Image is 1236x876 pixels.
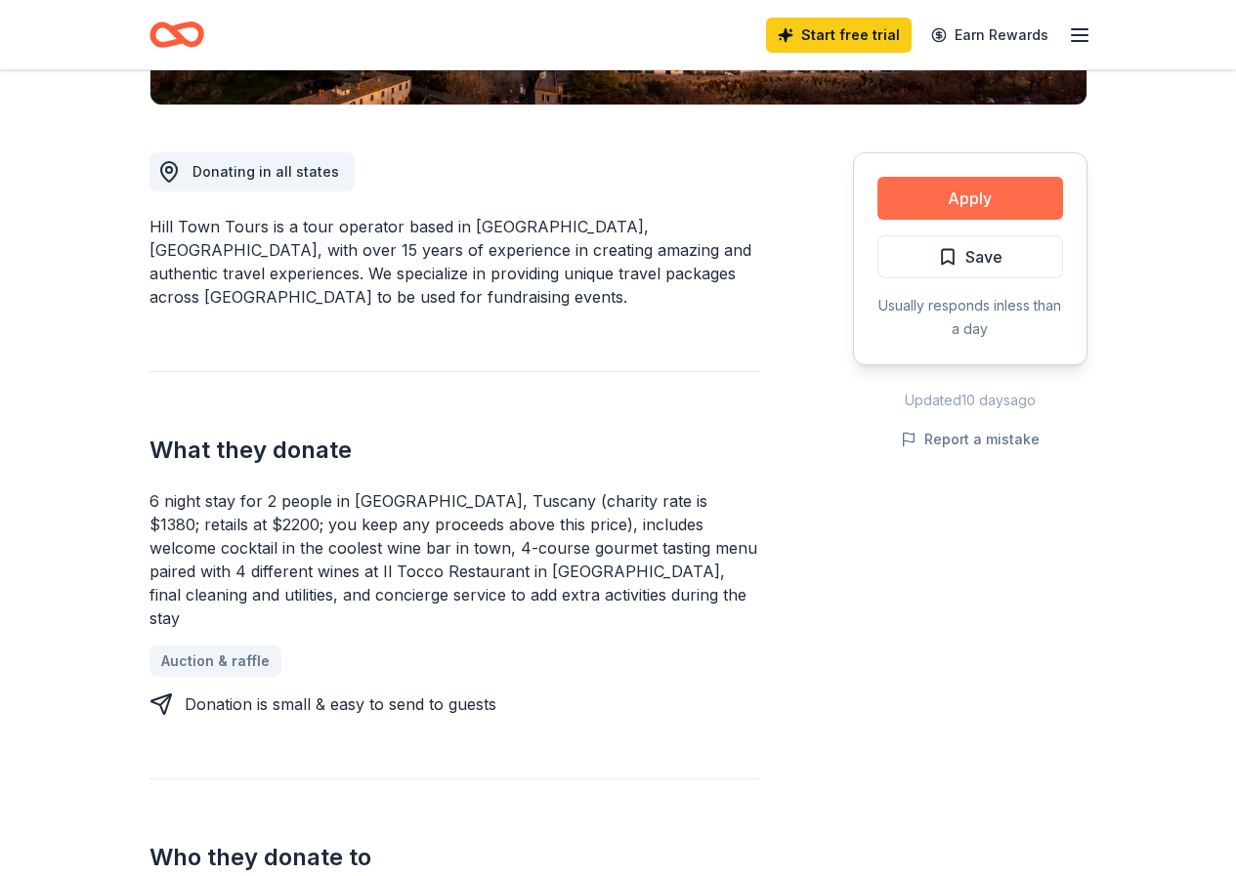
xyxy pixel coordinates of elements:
[149,435,759,466] h2: What they donate
[919,18,1060,53] a: Earn Rewards
[149,12,204,58] a: Home
[766,18,912,53] a: Start free trial
[965,244,1002,270] span: Save
[901,428,1040,451] button: Report a mistake
[149,215,759,309] div: Hill Town Tours is a tour operator based in [GEOGRAPHIC_DATA], [GEOGRAPHIC_DATA], with over 15 ye...
[877,294,1063,341] div: Usually responds in less than a day
[853,389,1087,412] div: Updated 10 days ago
[149,489,759,630] div: 6 night stay for 2 people in [GEOGRAPHIC_DATA], Tuscany (charity rate is $1380; retails at $2200;...
[192,163,339,180] span: Donating in all states
[877,177,1063,220] button: Apply
[185,692,496,716] div: Donation is small & easy to send to guests
[149,842,759,873] h2: Who they donate to
[877,235,1063,278] button: Save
